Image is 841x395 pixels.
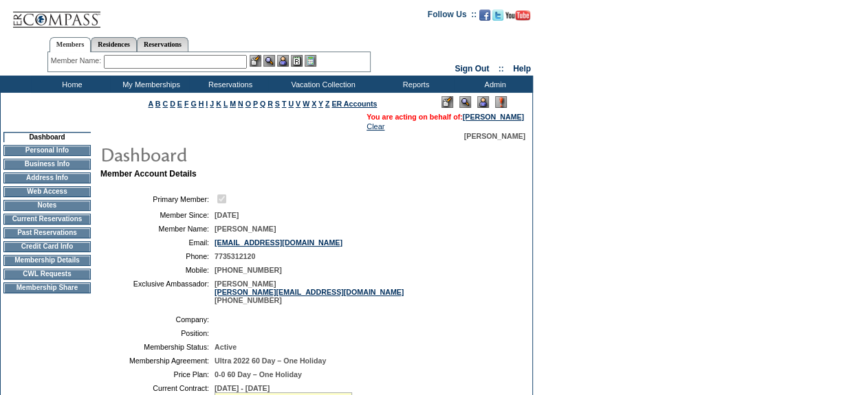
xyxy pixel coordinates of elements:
a: [PERSON_NAME] [463,113,524,121]
a: W [303,100,309,108]
img: b_calculator.gif [305,55,316,67]
td: Exclusive Ambassador: [106,280,209,304]
a: Reservations [137,37,188,52]
td: My Memberships [110,76,189,93]
img: Impersonate [277,55,289,67]
a: S [275,100,280,108]
td: Primary Member: [106,192,209,205]
td: Credit Card Info [3,241,91,252]
a: O [245,100,251,108]
a: M [230,100,236,108]
td: Membership Share [3,282,91,293]
span: [PERSON_NAME] [464,132,525,140]
td: Mobile: [106,266,209,274]
div: Member Name: [51,55,104,67]
span: 0-0 60 Day – One Holiday [215,370,302,379]
a: P [253,100,258,108]
td: Membership Agreement: [106,357,209,365]
a: Help [513,64,531,74]
td: Follow Us :: [428,8,477,25]
img: Log Concern/Member Elevation [495,96,507,108]
a: X [312,100,316,108]
td: CWL Requests [3,269,91,280]
a: L [223,100,228,108]
b: Member Account Details [100,169,197,179]
a: F [184,100,189,108]
td: Admin [454,76,533,93]
td: Phone: [106,252,209,260]
a: Subscribe to our YouTube Channel [505,14,530,22]
td: Email: [106,238,209,247]
a: G [190,100,196,108]
td: Business Info [3,159,91,170]
a: Q [260,100,265,108]
a: K [216,100,221,108]
span: [PHONE_NUMBER] [215,266,282,274]
a: N [238,100,243,108]
a: Residences [91,37,137,52]
td: Personal Info [3,145,91,156]
a: [EMAIL_ADDRESS][DOMAIN_NAME] [215,238,342,247]
td: Vacation Collection [268,76,375,93]
td: Dashboard [3,132,91,142]
span: [PERSON_NAME] [PHONE_NUMBER] [215,280,404,304]
a: H [199,100,204,108]
td: Company: [106,315,209,324]
a: E [177,100,182,108]
img: Edit Mode [441,96,453,108]
img: pgTtlDashboard.gif [100,140,375,168]
img: Reservations [291,55,303,67]
a: A [149,100,153,108]
a: R [267,100,273,108]
td: Reservations [189,76,268,93]
td: Home [31,76,110,93]
img: View [263,55,275,67]
img: Follow us on Twitter [492,10,503,21]
td: Membership Status: [106,343,209,351]
td: Reports [375,76,454,93]
a: Members [50,37,91,52]
img: Become our fan on Facebook [479,10,490,21]
span: [PERSON_NAME] [215,225,276,233]
td: Member Since: [106,211,209,219]
span: [DATE] [215,211,239,219]
a: V [296,100,301,108]
td: Past Reservations [3,227,91,238]
img: View Mode [459,96,471,108]
a: [PERSON_NAME][EMAIL_ADDRESS][DOMAIN_NAME] [215,288,404,296]
a: C [162,100,168,108]
td: Price Plan: [106,370,209,379]
img: Impersonate [477,96,489,108]
td: Membership Details [3,255,91,266]
td: Address Info [3,172,91,183]
span: :: [499,64,504,74]
a: Clear [367,122,384,131]
a: Become our fan on Facebook [479,14,490,22]
span: You are acting on behalf of: [367,113,524,121]
a: Follow us on Twitter [492,14,503,22]
span: 7735312120 [215,252,255,260]
span: [DATE] - [DATE] [215,384,270,392]
td: Position: [106,329,209,337]
td: Notes [3,200,91,211]
td: Web Access [3,186,91,197]
img: b_edit.gif [250,55,261,67]
a: D [170,100,175,108]
a: B [155,100,161,108]
td: Member Name: [106,225,209,233]
a: Z [325,100,330,108]
a: U [288,100,294,108]
span: Active [215,343,237,351]
a: Sign Out [455,64,489,74]
span: Ultra 2022 60 Day – One Holiday [215,357,326,365]
a: I [206,100,208,108]
a: Y [318,100,323,108]
a: J [210,100,214,108]
a: ER Accounts [331,100,377,108]
a: T [282,100,287,108]
td: Current Reservations [3,214,91,225]
img: Subscribe to our YouTube Channel [505,10,530,21]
